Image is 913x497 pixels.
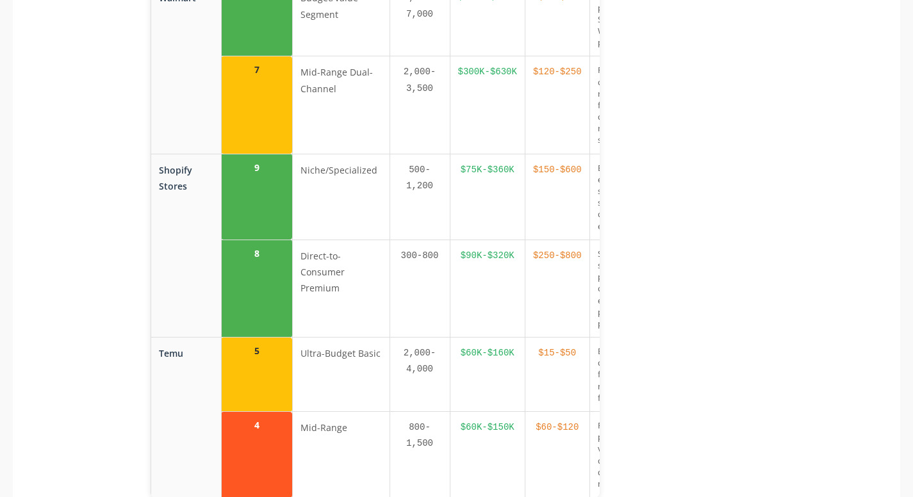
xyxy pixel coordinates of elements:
[589,338,670,412] td: Extreme price competitiveness, fast shipping, minimum viable features
[589,56,670,154] td: Price competitiveness, reliable fulfillment, customer reviews, fast shipping
[292,154,390,240] td: Niche/Specialized
[292,56,390,154] td: Mid-Range Dual-Channel
[450,240,525,337] td: $90K-$320K
[221,56,292,154] td: Opportunity score 7: Medium opportunity
[151,154,221,337] td: Shopify Stores
[589,154,670,240] td: Brand building, expert content, specialized solutions, customer education
[525,154,589,240] td: $150-$600
[589,240,670,337] td: Strong SEO, social media presence, customer education, premium positioning
[292,338,390,412] td: Ultra-Budget Basic
[221,240,292,337] td: Opportunity score 8: High opportunity
[390,240,450,337] td: 300-800
[221,154,292,240] td: Opportunity score 9: High opportunity
[525,240,589,337] td: $250-$800
[450,338,525,412] td: $60K-$160K
[450,56,525,154] td: $300K-$630K
[292,240,390,337] td: Direct-to-Consumer Premium
[221,338,292,412] td: Opportunity score 5: Medium opportunity
[390,56,450,154] td: 2,000-3,500
[450,154,525,240] td: $75K-$360K
[390,154,450,240] td: 500-1,200
[525,338,589,412] td: $15-$50
[525,56,589,154] td: $120-$250
[390,338,450,412] td: 2,000-4,000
